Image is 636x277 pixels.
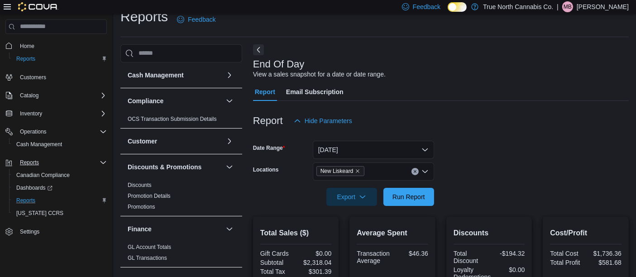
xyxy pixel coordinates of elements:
h3: End Of Day [253,59,305,70]
button: Reports [2,156,110,169]
button: Customers [2,71,110,84]
span: Dashboards [13,182,107,193]
input: Dark Mode [448,2,467,12]
h2: Cost/Profit [550,228,622,239]
button: Customer [224,136,235,147]
span: Reports [16,197,35,204]
img: Cova [18,2,58,11]
a: OCS Transaction Submission Details [128,116,217,122]
button: Operations [2,125,110,138]
a: Promotion Details [128,193,171,199]
nav: Complex example [5,36,107,262]
button: Cash Management [224,70,235,81]
span: GL Account Totals [128,244,171,251]
span: Discounts [128,181,152,189]
span: Feedback [188,15,215,24]
div: Subtotal [260,259,294,266]
div: $301.39 [298,268,332,275]
a: Canadian Compliance [13,170,73,181]
div: Transaction Average [357,250,391,264]
span: GL Transactions [128,254,167,262]
div: View a sales snapshot for a date or date range. [253,70,386,79]
a: Reports [13,195,39,206]
button: Catalog [16,90,42,101]
div: $1,736.36 [588,250,622,257]
span: New Liskeard [316,166,365,176]
button: Remove New Liskeard from selection in this group [355,168,360,174]
span: Reports [13,53,107,64]
div: Gift Cards [260,250,294,257]
span: Catalog [16,90,107,101]
p: True North Cannabis Co. [483,1,553,12]
h3: Compliance [128,96,163,105]
label: Date Range [253,144,285,152]
button: Hide Parameters [290,112,356,130]
button: Canadian Compliance [9,169,110,181]
div: Total Profit [550,259,584,266]
span: Run Report [392,192,425,201]
button: Export [326,188,377,206]
h3: Customer [128,137,157,146]
h2: Discounts [454,228,525,239]
div: Total Discount [454,250,488,264]
span: OCS Transaction Submission Details [128,115,217,123]
span: Inventory [16,108,107,119]
span: Washington CCRS [13,208,107,219]
a: Settings [16,226,43,237]
button: Reports [16,157,43,168]
span: Reports [16,55,35,62]
span: Canadian Compliance [16,172,70,179]
h3: Report [253,115,283,126]
div: Michael Baingo [562,1,573,12]
div: Discounts & Promotions [120,180,242,216]
span: Reports [20,159,39,166]
h2: Average Spent [357,228,428,239]
div: Finance [120,242,242,267]
span: Home [16,40,107,52]
span: Catalog [20,92,38,99]
span: Canadian Compliance [13,170,107,181]
p: | [557,1,559,12]
button: Clear input [411,168,419,175]
button: Next [253,44,264,55]
span: Reports [16,157,107,168]
span: Settings [20,228,39,235]
h1: Reports [120,8,168,26]
p: [PERSON_NAME] [577,1,629,12]
span: New Liskeard [320,167,354,176]
a: Home [16,41,38,52]
button: Customer [128,137,222,146]
button: Discounts & Promotions [128,162,222,172]
a: Dashboards [9,181,110,194]
span: Cash Management [13,139,107,150]
span: Settings [16,226,107,237]
span: Promotions [128,203,155,210]
button: [DATE] [313,141,434,159]
h3: Cash Management [128,71,184,80]
span: MB [564,1,572,12]
span: Dashboards [16,184,53,191]
div: Total Tax [260,268,294,275]
button: Cash Management [128,71,222,80]
a: Feedback [173,10,219,29]
span: Email Subscription [286,83,344,101]
span: Promotion Details [128,192,171,200]
button: Reports [9,194,110,207]
h2: Total Sales ($) [260,228,332,239]
div: $2,318.04 [298,259,332,266]
span: Reports [13,195,107,206]
div: $581.68 [588,259,622,266]
span: Export [332,188,372,206]
button: Compliance [224,96,235,106]
a: GL Transactions [128,255,167,261]
span: Home [20,43,34,50]
span: Operations [16,126,107,137]
a: Customers [16,72,50,83]
button: Cash Management [9,138,110,151]
button: Reports [9,53,110,65]
span: Cash Management [16,141,62,148]
button: Operations [16,126,50,137]
h3: Finance [128,224,152,234]
label: Locations [253,166,279,173]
